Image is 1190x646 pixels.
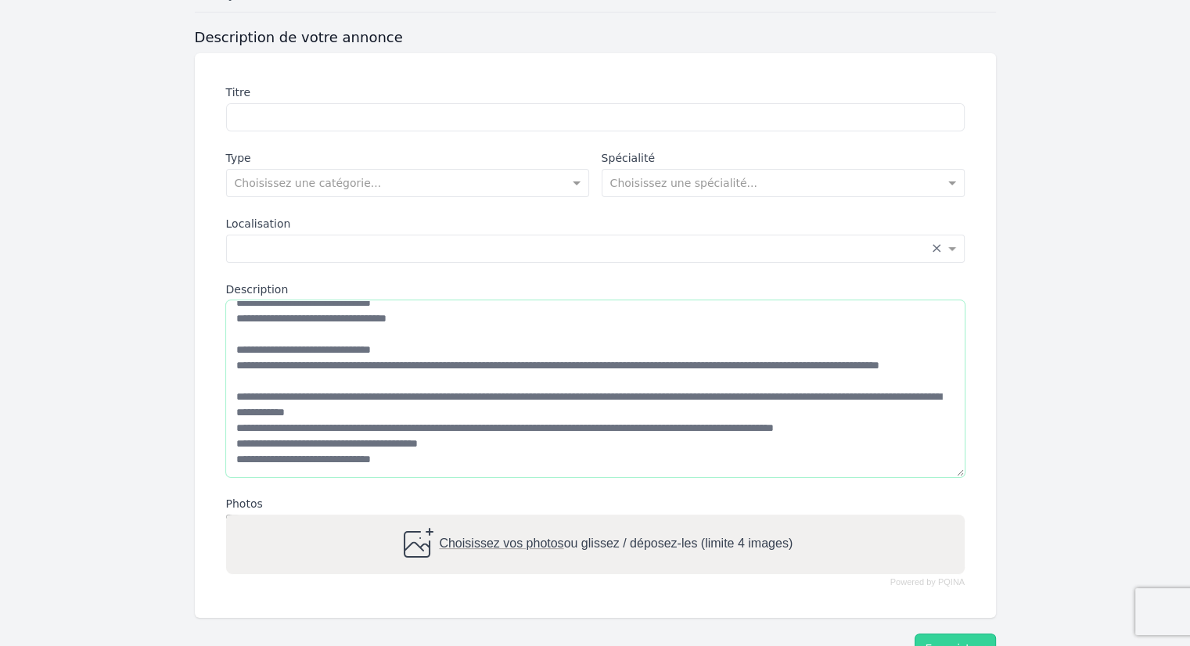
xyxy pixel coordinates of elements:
div: ou glissez / déposez-les (limite 4 images) [397,526,792,563]
label: Spécialité [602,150,965,166]
label: Titre [226,84,965,100]
h3: Description de votre annonce [195,28,996,47]
label: Photos [226,496,965,511]
label: Localisation [226,216,965,231]
span: Clear all [931,241,944,257]
a: Powered by PQINA [890,579,964,586]
label: Description [226,282,965,297]
label: Type [226,150,589,166]
span: Choisissez vos photos [439,537,563,550]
